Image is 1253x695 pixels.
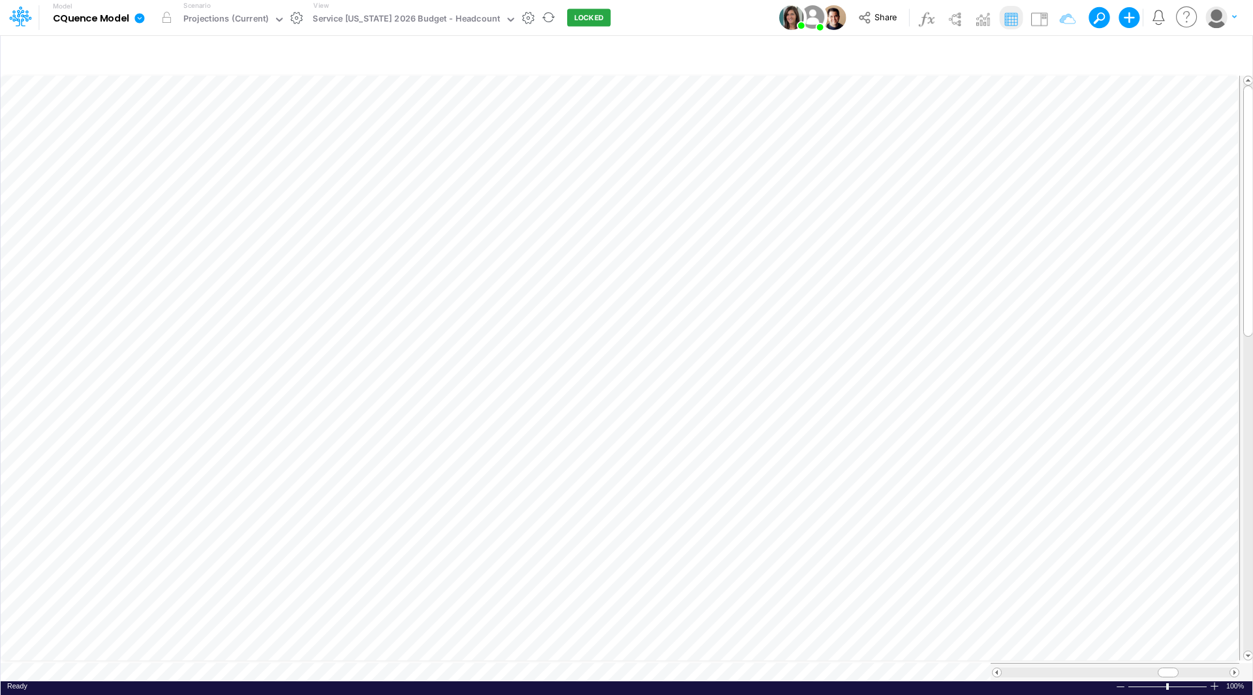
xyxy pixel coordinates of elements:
img: User Image Icon [797,3,827,32]
label: View [313,1,328,10]
input: Type a title here [12,41,968,68]
span: Share [874,12,897,22]
div: Projections (Current) [183,12,269,27]
div: Zoom In [1209,681,1220,691]
b: CQuence Model [53,13,129,25]
span: 100% [1226,681,1246,691]
div: Zoom [1166,683,1169,690]
a: Notifications [1151,10,1166,25]
div: Zoom Out [1115,682,1126,692]
div: Service [US_STATE] 2026 Budget - Headcount [313,12,500,27]
img: User Image Icon [821,5,846,30]
label: Model [53,3,72,10]
div: Zoom [1128,681,1209,691]
button: Share [852,8,906,28]
div: Zoom level [1226,681,1246,691]
label: Scenario [183,1,210,10]
div: In Ready mode [7,681,27,691]
img: User Image Icon [779,5,804,30]
button: LOCKED [567,9,611,27]
span: Ready [7,682,27,690]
